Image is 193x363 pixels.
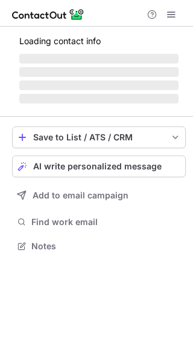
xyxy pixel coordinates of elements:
span: AI write personalized message [33,162,162,171]
button: save-profile-one-click [12,126,186,148]
span: ‌ [19,54,179,64]
p: Loading contact info [19,36,179,46]
button: AI write personalized message [12,155,186,177]
span: ‌ [19,80,179,90]
span: Find work email [31,217,181,227]
button: Find work email [12,214,186,231]
button: Notes [12,238,186,255]
span: Notes [31,241,181,252]
span: ‌ [19,94,179,103]
button: Add to email campaign [12,185,186,206]
span: ‌ [19,67,179,77]
span: Add to email campaign [33,191,128,200]
div: Save to List / ATS / CRM [33,132,165,142]
img: ContactOut v5.3.10 [12,7,84,22]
